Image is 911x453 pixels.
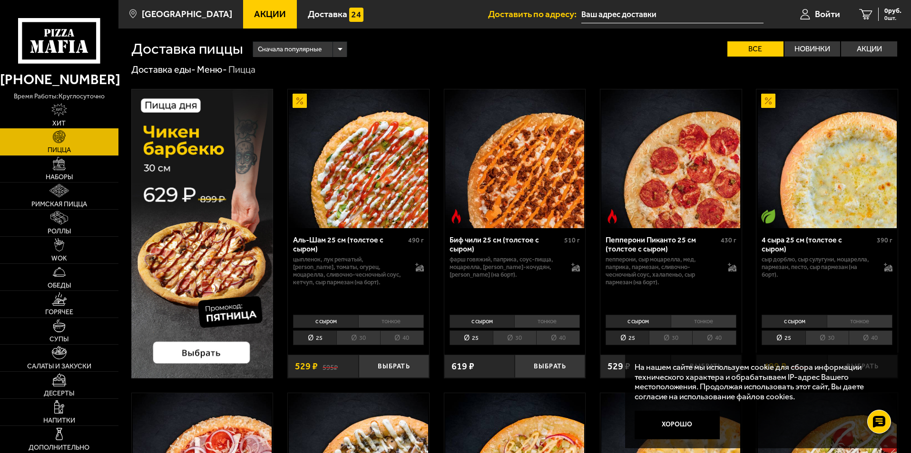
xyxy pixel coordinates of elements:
li: с сыром [606,315,671,328]
span: Супы [49,336,69,343]
span: Наборы [46,174,73,181]
label: Все [727,41,784,57]
li: 25 [293,330,336,345]
img: Аль-Шам 25 см (толстое с сыром) [289,89,428,228]
span: 510 г [564,236,580,244]
li: 25 [762,330,805,345]
li: тонкое [671,315,736,328]
div: Пепперони Пиканто 25 см (толстое с сыром) [606,235,718,253]
span: Десерты [44,390,74,397]
img: 4 сыра 25 см (толстое с сыром) [758,89,897,228]
span: Роллы [48,228,71,235]
li: 30 [805,330,849,345]
button: Выбрать [359,355,429,378]
span: WOK [51,255,67,262]
span: Акции [254,10,286,19]
span: Римская пицца [31,201,87,208]
img: Биф чили 25 см (толстое с сыром) [445,89,584,228]
span: Доставить по адресу: [488,10,581,19]
img: Вегетарианское блюдо [761,209,775,223]
span: Дополнительно [29,444,89,451]
span: Доставка [308,10,347,19]
p: фарш говяжий, паприка, соус-пицца, моцарелла, [PERSON_NAME]-кочудян, [PERSON_NAME] (на борт). [450,256,562,279]
span: 619 ₽ [451,362,474,371]
span: Хит [52,120,66,127]
li: 25 [450,330,493,345]
p: цыпленок, лук репчатый, [PERSON_NAME], томаты, огурец, моцарелла, сливочно-чесночный соус, кетчуп... [293,256,406,286]
a: Острое блюдоПепперони Пиканто 25 см (толстое с сыром) [600,89,742,228]
a: Доставка еды- [131,64,196,75]
h1: Доставка пиццы [131,41,243,57]
img: Акционный [293,94,307,108]
div: Аль-Шам 25 см (толстое с сыром) [293,235,406,253]
span: Салаты и закуски [27,363,91,370]
input: Ваш адрес доставки [581,6,764,23]
div: Биф чили 25 см (толстое с сыром) [450,235,562,253]
img: Острое блюдо [449,209,463,223]
li: тонкое [514,315,580,328]
a: Острое блюдоБиф чили 25 см (толстое с сыром) [444,89,586,228]
li: 30 [493,330,536,345]
img: Акционный [761,94,775,108]
span: [GEOGRAPHIC_DATA] [142,10,232,19]
span: Обеды [48,282,71,289]
span: Сначала популярные [258,40,322,58]
span: 0 руб. [884,8,901,14]
a: АкционныйВегетарианское блюдо4 сыра 25 см (толстое с сыром) [756,89,898,228]
label: Акции [841,41,897,57]
li: тонкое [827,315,892,328]
li: 40 [536,330,580,345]
a: Меню- [197,64,227,75]
span: Пицца [48,147,71,154]
span: Напитки [43,417,75,424]
s: 595 ₽ [323,362,338,371]
div: 4 сыра 25 см (толстое с сыром) [762,235,874,253]
img: 15daf4d41897b9f0e9f617042186c801.svg [349,8,363,22]
span: 529 ₽ [295,362,318,371]
span: 430 г [721,236,736,244]
button: Хорошо [635,411,720,439]
button: Выбрать [515,355,585,378]
li: 40 [849,330,892,345]
span: 390 г [877,236,892,244]
li: с сыром [762,315,827,328]
img: Острое блюдо [605,209,619,223]
label: Новинки [784,41,841,57]
li: тонкое [358,315,424,328]
li: 40 [692,330,736,345]
span: 529 ₽ [607,362,630,371]
li: с сыром [293,315,358,328]
p: На нашем сайте мы используем cookie для сбора информации технического характера и обрабатываем IP... [635,362,883,402]
li: с сыром [450,315,515,328]
a: АкционныйАль-Шам 25 см (толстое с сыром) [288,89,429,228]
span: 0 шт. [884,15,901,21]
p: сыр дорблю, сыр сулугуни, моцарелла, пармезан, песто, сыр пармезан (на борт). [762,256,874,279]
li: 40 [380,330,424,345]
span: Войти [815,10,840,19]
div: Пицца [228,64,255,76]
li: 25 [606,330,649,345]
span: 490 г [408,236,424,244]
li: 30 [649,330,692,345]
span: Горячее [45,309,73,316]
p: пепперони, сыр Моцарелла, мед, паприка, пармезан, сливочно-чесночный соус, халапеньо, сыр пармеза... [606,256,718,286]
li: 30 [336,330,380,345]
img: Пепперони Пиканто 25 см (толстое с сыром) [601,89,740,228]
